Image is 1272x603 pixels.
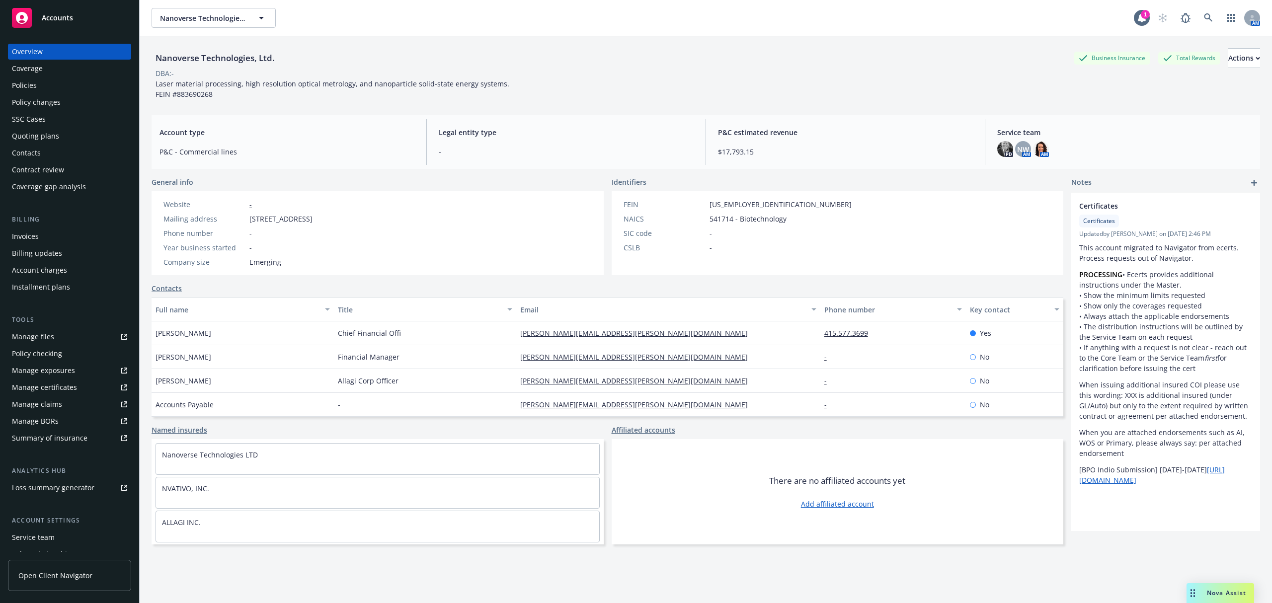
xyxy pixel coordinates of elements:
[980,376,989,386] span: No
[520,304,805,315] div: Email
[8,162,131,178] a: Contract review
[1071,177,1092,189] span: Notes
[612,425,675,435] a: Affiliated accounts
[12,128,59,144] div: Quoting plans
[12,162,64,178] div: Contract review
[163,199,245,210] div: Website
[12,94,61,110] div: Policy changes
[152,177,193,187] span: General info
[163,242,245,253] div: Year business started
[12,179,86,195] div: Coverage gap analysis
[820,298,966,321] button: Phone number
[159,147,414,157] span: P&C - Commercial lines
[1207,589,1246,597] span: Nova Assist
[1187,583,1254,603] button: Nova Assist
[12,363,75,378] div: Manage exposures
[12,44,43,60] div: Overview
[612,177,646,187] span: Identifiers
[624,228,706,238] div: SIC code
[12,61,43,76] div: Coverage
[162,518,201,527] a: ALLAGI INC.
[710,242,712,253] span: -
[997,141,1013,157] img: photo
[1079,229,1252,238] span: Updated by [PERSON_NAME] on [DATE] 2:46 PM
[8,179,131,195] a: Coverage gap analysis
[8,4,131,32] a: Accounts
[8,329,131,345] a: Manage files
[8,61,131,76] a: Coverage
[1079,242,1252,263] p: This account migrated to Navigator from ecerts. Process requests out of Navigator.
[249,228,252,238] span: -
[439,127,694,138] span: Legal entity type
[1228,49,1260,68] div: Actions
[12,430,87,446] div: Summary of insurance
[12,262,67,278] div: Account charges
[156,352,211,362] span: [PERSON_NAME]
[152,283,182,294] a: Contacts
[8,396,131,412] a: Manage claims
[1079,464,1252,485] p: [BPO Indio Submission] [DATE]-[DATE]
[8,379,131,395] a: Manage certificates
[156,79,509,99] span: Laser material processing, high resolution optical metrology, and nanoparticle solid-state energy...
[710,199,852,210] span: [US_EMPLOYER_IDENTIFICATION_NUMBER]
[8,546,131,562] a: Sales relationships
[624,199,706,210] div: FEIN
[520,376,756,385] a: [PERSON_NAME][EMAIL_ADDRESS][PERSON_NAME][DOMAIN_NAME]
[824,400,835,409] a: -
[156,68,174,78] div: DBA: -
[624,242,706,253] div: CSLB
[1074,52,1150,64] div: Business Insurance
[8,413,131,429] a: Manage BORs
[1079,270,1122,279] strong: PROCESSING
[1176,8,1195,28] a: Report a Bug
[1198,8,1218,28] a: Search
[12,145,41,161] div: Contacts
[162,484,209,493] a: NVATIVO, INC.
[8,466,131,476] div: Analytics hub
[980,328,991,338] span: Yes
[1141,10,1150,19] div: 1
[8,215,131,225] div: Billing
[8,128,131,144] a: Quoting plans
[8,245,131,261] a: Billing updates
[338,328,401,338] span: Chief Financial Offi
[338,376,398,386] span: Allagi Corp Officer
[8,480,131,496] a: Loss summary generator
[162,450,258,459] a: Nanoverse Technologies LTD
[12,245,62,261] div: Billing updates
[163,257,245,267] div: Company size
[1079,201,1226,211] span: Certificates
[338,304,501,315] div: Title
[769,475,905,487] span: There are no affiliated accounts yet
[718,127,973,138] span: P&C estimated revenue
[8,529,131,545] a: Service team
[152,8,276,28] button: Nanoverse Technologies, Ltd.
[12,480,94,496] div: Loss summary generator
[1158,52,1220,64] div: Total Rewards
[152,425,207,435] a: Named insureds
[152,52,279,65] div: Nanoverse Technologies, Ltd.
[1228,48,1260,68] button: Actions
[516,298,820,321] button: Email
[824,376,835,385] a: -
[12,228,39,244] div: Invoices
[12,529,55,545] div: Service team
[1248,177,1260,189] a: add
[156,376,211,386] span: [PERSON_NAME]
[520,328,756,338] a: [PERSON_NAME][EMAIL_ADDRESS][PERSON_NAME][DOMAIN_NAME]
[801,499,874,509] a: Add affiliated account
[8,346,131,362] a: Policy checking
[8,44,131,60] a: Overview
[8,363,131,378] a: Manage exposures
[12,111,46,127] div: SSC Cases
[8,516,131,526] div: Account settings
[12,413,59,429] div: Manage BORs
[338,399,340,410] span: -
[12,546,75,562] div: Sales relationships
[710,214,787,224] span: 541714 - Biotechnology
[520,352,756,362] a: [PERSON_NAME][EMAIL_ADDRESS][PERSON_NAME][DOMAIN_NAME]
[520,400,756,409] a: [PERSON_NAME][EMAIL_ADDRESS][PERSON_NAME][DOMAIN_NAME]
[8,228,131,244] a: Invoices
[338,352,399,362] span: Financial Manager
[1079,269,1252,374] p: • Ecerts provides additional instructions under the Master. • Show the minimum limits requested •...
